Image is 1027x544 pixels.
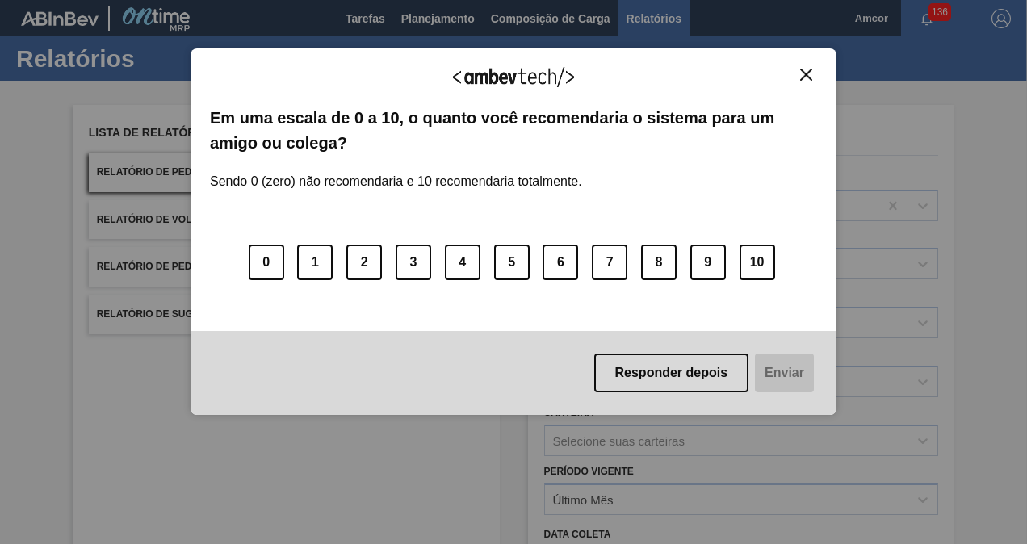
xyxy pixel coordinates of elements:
img: Close [800,69,812,81]
button: 4 [445,245,480,280]
label: Sendo 0 (zero) não recomendaria e 10 recomendaria totalmente. [210,155,582,189]
img: Logo Ambevtech [453,67,574,87]
button: 9 [690,245,726,280]
button: 0 [249,245,284,280]
button: Responder depois [594,354,749,392]
button: 3 [396,245,431,280]
label: Em uma escala de 0 a 10, o quanto você recomendaria o sistema para um amigo ou colega? [210,106,817,155]
button: 5 [494,245,530,280]
button: 7 [592,245,627,280]
button: Close [795,68,817,82]
button: 6 [543,245,578,280]
button: 2 [346,245,382,280]
button: 10 [740,245,775,280]
button: 1 [297,245,333,280]
button: 8 [641,245,677,280]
